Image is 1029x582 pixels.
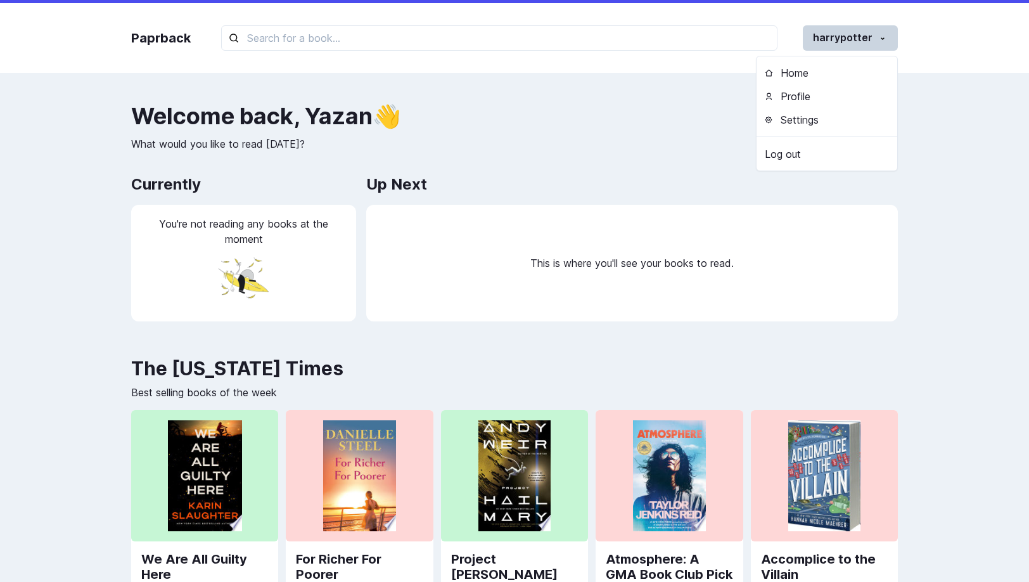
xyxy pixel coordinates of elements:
[141,552,268,582] a: We Are All Guilty Here
[131,136,898,152] p: What would you like to read [DATE]?
[366,205,898,321] div: This is where you'll see your books to read.
[478,420,551,531] img: Woman paying for a purchase
[803,25,898,51] button: harrypotter
[221,25,777,51] input: Search for a book...
[633,420,706,531] img: Woman paying for a purchase
[788,420,860,531] img: Woman paying for a purchase
[366,172,427,197] h2: Up Next
[451,552,578,582] a: Project [PERSON_NAME]
[323,420,396,531] img: Woman paying for a purchase
[131,172,356,197] h2: Currently
[168,420,242,531] img: Woman paying for a purchase
[296,552,423,582] a: For Richer For Poorer
[144,216,343,247] p: You're not reading any books at the moment
[761,552,888,582] a: Accomplice to the Villain
[212,247,276,310] img: floater.png
[131,29,191,48] a: Paprback
[606,552,732,582] a: Atmosphere: A GMA Book Club Pick
[131,103,898,129] h2: Welcome back , Yazan 👋
[757,142,897,165] a: Log out
[131,385,898,400] p: Best selling books of the week
[131,357,898,380] h2: The [US_STATE] Times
